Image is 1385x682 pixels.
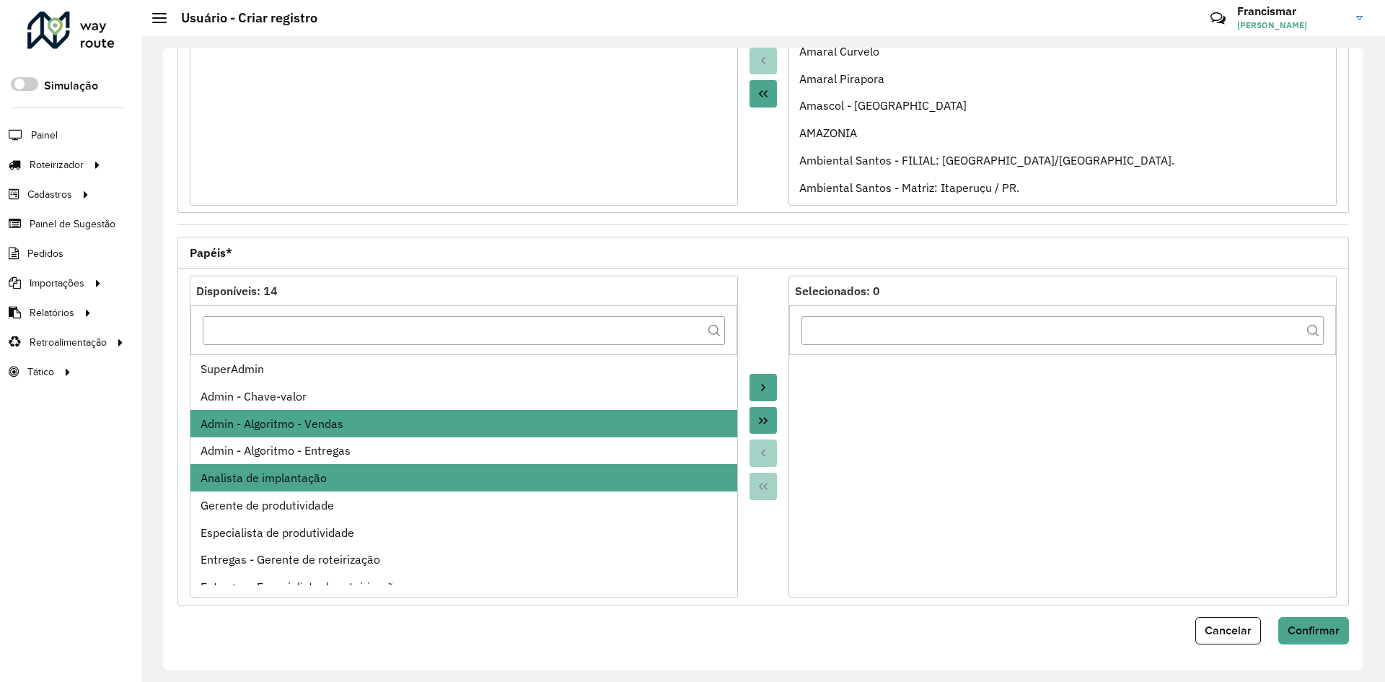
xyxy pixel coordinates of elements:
[201,415,728,432] div: Admin - Algoritmo - Vendas
[196,282,731,300] div: Disponíveis: 14
[201,469,728,486] div: Analista de implantação
[201,442,728,459] div: Admin - Algoritmo - Entregas
[799,124,1327,141] div: AMAZONIA
[1237,19,1345,32] span: [PERSON_NAME]
[201,578,728,595] div: Entregas - Especialista de roteirização
[27,364,54,380] span: Tático
[30,157,84,172] span: Roteirizador
[749,80,777,108] button: Move All to Source
[1288,624,1340,637] span: Confirmar
[799,43,1327,60] div: Amaral Curvelo
[44,77,98,95] label: Simulação
[799,179,1327,196] div: Ambiental Santos - Matriz: Itaperuçu / PR.
[1205,624,1252,637] span: Cancelar
[1237,4,1345,18] h3: Francismar
[201,497,728,514] div: Gerente de produtividade
[30,217,115,232] span: Painel de Sugestão
[27,246,63,261] span: Pedidos
[799,152,1327,169] div: Ambiental Santos - FILIAL: [GEOGRAPHIC_DATA]/[GEOGRAPHIC_DATA].
[30,305,74,320] span: Relatórios
[31,128,58,143] span: Painel
[167,10,317,26] h2: Usuário - Criar registro
[749,374,777,401] button: Move to Target
[749,407,777,434] button: Move All to Target
[27,187,72,202] span: Cadastros
[201,524,728,541] div: Especialista de produtividade
[795,282,1330,300] div: Selecionados: 0
[799,70,1327,87] div: Amaral Pirapora
[1202,3,1234,34] a: Contato Rápido
[190,247,232,258] span: Papéis*
[201,360,728,377] div: SuperAdmin
[30,335,107,350] span: Retroalimentação
[799,97,1327,114] div: Amascol - [GEOGRAPHIC_DATA]
[201,388,728,405] div: Admin - Chave-valor
[201,551,728,568] div: Entregas - Gerente de roteirização
[30,276,84,291] span: Importações
[1278,617,1349,644] button: Confirmar
[1195,617,1261,644] button: Cancelar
